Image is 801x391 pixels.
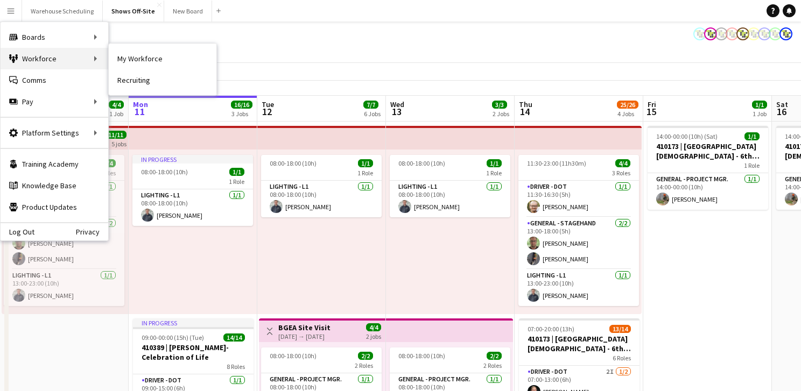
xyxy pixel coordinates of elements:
[483,361,502,369] span: 2 Roles
[613,354,631,362] span: 6 Roles
[518,181,639,217] app-card-role: Driver - DOT1/111:30-16:30 (5h)[PERSON_NAME]
[487,159,502,167] span: 1/1
[364,110,381,118] div: 6 Jobs
[648,99,656,109] span: Fri
[648,126,768,210] app-job-card: 14:00-00:00 (10h) (Sat)1/1410173 | [GEOGRAPHIC_DATA][DEMOGRAPHIC_DATA] - 6th Grade Fall Camp FFA ...
[1,48,108,69] div: Workforce
[231,101,252,109] span: 16/16
[518,217,639,269] app-card-role: General - Stagehand2/213:00-18:00 (5h)[PERSON_NAME][PERSON_NAME]
[132,155,253,163] div: In progress
[744,132,760,140] span: 1/1
[1,228,34,236] a: Log Out
[132,155,253,226] app-job-card: In progress08:00-18:00 (10h)1/11 RoleLighting - L11/108:00-18:00 (10h)[PERSON_NAME]
[726,27,739,40] app-user-avatar: Labor Coordinator
[111,139,127,148] div: 5 jobs
[358,352,373,360] span: 2/2
[528,325,574,333] span: 07:00-20:00 (13h)
[133,318,254,327] div: In progress
[270,352,317,360] span: 08:00-18:00 (10h)
[142,333,204,342] span: 09:00-00:00 (15h) (Tue)
[141,168,188,176] span: 08:00-18:00 (10h)
[1,153,108,175] a: Training Academy
[261,181,382,217] app-card-role: Lighting - L11/108:00-18:00 (10h)[PERSON_NAME]
[493,110,509,118] div: 2 Jobs
[22,1,103,22] button: Warehouse Scheduling
[262,99,274,109] span: Tue
[704,27,717,40] app-user-avatar: Labor Coordinator
[617,101,638,109] span: 25/26
[1,69,108,91] a: Comms
[231,110,252,118] div: 3 Jobs
[519,99,532,109] span: Thu
[1,122,108,144] div: Platform Settings
[358,159,373,167] span: 1/1
[1,91,108,112] div: Pay
[736,27,749,40] app-user-avatar: Labor Coordinator
[270,159,317,167] span: 08:00-18:00 (10h)
[775,105,788,118] span: 16
[398,159,445,167] span: 08:00-18:00 (10h)
[109,110,123,118] div: 1 Job
[109,69,216,91] a: Recruiting
[363,101,378,109] span: 7/7
[517,105,532,118] span: 14
[656,132,718,140] span: 14:00-00:00 (10h) (Sat)
[747,27,760,40] app-user-avatar: Labor Coordinator
[1,26,108,48] div: Boards
[609,325,631,333] span: 13/14
[355,361,373,369] span: 2 Roles
[527,159,586,167] span: 11:30-23:00 (11h30m)
[227,362,245,371] span: 8 Roles
[518,155,639,306] app-job-card: 11:30-23:00 (11h30m)4/43 RolesDriver - DOT1/111:30-16:30 (5h)[PERSON_NAME]General - Stagehand2/21...
[229,177,244,186] span: 1 Role
[390,99,404,109] span: Wed
[519,334,640,353] h3: 410173 | [GEOGRAPHIC_DATA][DEMOGRAPHIC_DATA] - 6th Grade Fall Camp FFA 2025
[278,332,331,340] div: [DATE] → [DATE]
[1,175,108,196] a: Knowledge Base
[366,323,381,331] span: 4/4
[646,105,656,118] span: 15
[390,181,510,217] app-card-role: Lighting - L11/108:00-18:00 (10h)[PERSON_NAME]
[615,159,630,167] span: 4/4
[486,169,502,177] span: 1 Role
[4,217,124,269] app-card-role: General - Stagehand2/213:00-18:00 (5h)[PERSON_NAME][PERSON_NAME]
[752,101,767,109] span: 1/1
[164,1,212,22] button: New Board
[758,27,771,40] app-user-avatar: Labor Coordinator
[357,169,373,177] span: 1 Role
[223,333,245,342] span: 14/14
[133,99,148,109] span: Mon
[518,269,639,306] app-card-role: Lighting - L11/113:00-23:00 (10h)[PERSON_NAME]
[1,196,108,218] a: Product Updates
[132,189,253,226] app-card-role: Lighting - L11/108:00-18:00 (10h)[PERSON_NAME]
[390,155,510,217] app-job-card: 08:00-18:00 (10h)1/11 RoleLighting - L11/108:00-18:00 (10h)[PERSON_NAME]
[278,323,331,332] h3: BGEA Site Visit
[109,101,124,109] span: 4/4
[398,352,445,360] span: 08:00-18:00 (10h)
[103,1,164,22] button: Shows Off-Site
[76,228,108,236] a: Privacy
[715,27,728,40] app-user-avatar: Labor Coordinator
[229,168,244,176] span: 1/1
[693,27,706,40] app-user-avatar: Labor Coordinator
[648,173,768,210] app-card-role: General - Project Mgr.1/114:00-00:00 (10h)[PERSON_NAME]
[487,352,502,360] span: 2/2
[4,269,124,306] app-card-role: Lighting - L11/113:00-23:00 (10h)[PERSON_NAME]
[617,110,638,118] div: 4 Jobs
[753,110,767,118] div: 1 Job
[105,131,127,139] span: 11/11
[389,105,404,118] span: 13
[133,343,254,362] h3: 410389 | [PERSON_NAME]- Celebration of Life
[131,105,148,118] span: 11
[366,331,381,340] div: 2 jobs
[779,27,792,40] app-user-avatar: Labor Coordinator
[109,48,216,69] a: My Workforce
[261,155,382,217] div: 08:00-18:00 (10h)1/11 RoleLighting - L11/108:00-18:00 (10h)[PERSON_NAME]
[648,141,768,161] h3: 410173 | [GEOGRAPHIC_DATA][DEMOGRAPHIC_DATA] - 6th Grade Fall Camp FFA 2025
[612,169,630,177] span: 3 Roles
[744,161,760,169] span: 1 Role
